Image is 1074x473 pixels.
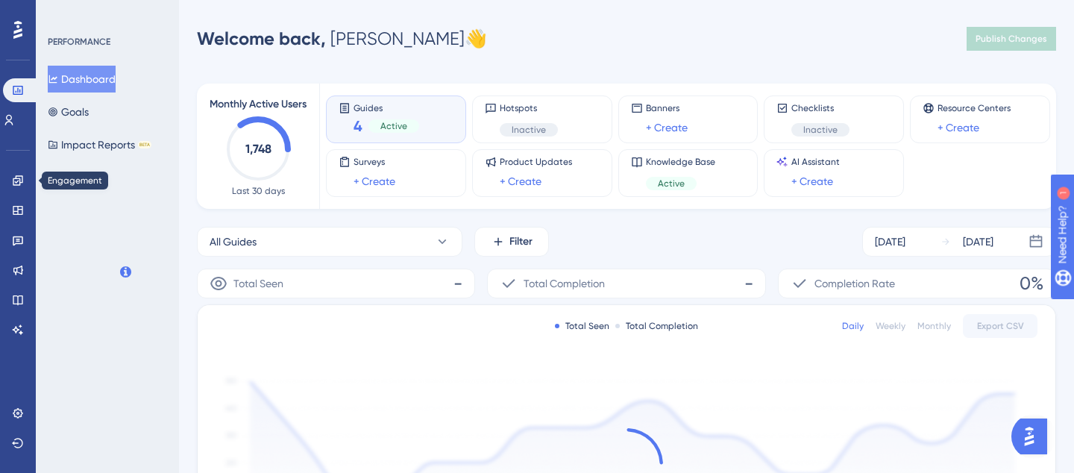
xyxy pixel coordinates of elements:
[938,119,979,137] a: + Create
[814,275,895,292] span: Completion Rate
[512,124,546,136] span: Inactive
[380,120,407,132] span: Active
[744,272,753,295] span: -
[500,102,558,114] span: Hotspots
[245,142,271,156] text: 1,748
[1020,272,1043,295] span: 0%
[48,98,89,125] button: Goals
[210,233,257,251] span: All Guides
[938,102,1011,114] span: Resource Centers
[48,131,151,158] button: Impact ReportsBETA
[803,124,838,136] span: Inactive
[500,156,572,168] span: Product Updates
[615,320,698,332] div: Total Completion
[197,227,462,257] button: All Guides
[354,102,419,113] span: Guides
[354,172,395,190] a: + Create
[791,156,840,168] span: AI Assistant
[842,320,864,332] div: Daily
[555,320,609,332] div: Total Seen
[976,33,1047,45] span: Publish Changes
[875,233,905,251] div: [DATE]
[876,320,905,332] div: Weekly
[197,27,487,51] div: [PERSON_NAME] 👋
[791,102,850,114] span: Checklists
[791,172,833,190] a: + Create
[646,102,688,114] span: Banners
[35,4,93,22] span: Need Help?
[524,275,605,292] span: Total Completion
[646,119,688,137] a: + Create
[138,141,151,148] div: BETA
[500,172,541,190] a: + Create
[354,156,395,168] span: Surveys
[646,156,715,168] span: Knowledge Base
[48,66,116,93] button: Dashboard
[658,178,685,189] span: Active
[509,233,533,251] span: Filter
[1011,414,1056,459] iframe: UserGuiding AI Assistant Launcher
[453,272,462,295] span: -
[977,320,1024,332] span: Export CSV
[48,36,110,48] div: PERFORMANCE
[104,7,108,19] div: 1
[233,275,283,292] span: Total Seen
[967,27,1056,51] button: Publish Changes
[963,233,993,251] div: [DATE]
[963,314,1037,338] button: Export CSV
[474,227,549,257] button: Filter
[354,116,362,137] span: 4
[210,95,307,113] span: Monthly Active Users
[232,185,285,197] span: Last 30 days
[917,320,951,332] div: Monthly
[197,28,326,49] span: Welcome back,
